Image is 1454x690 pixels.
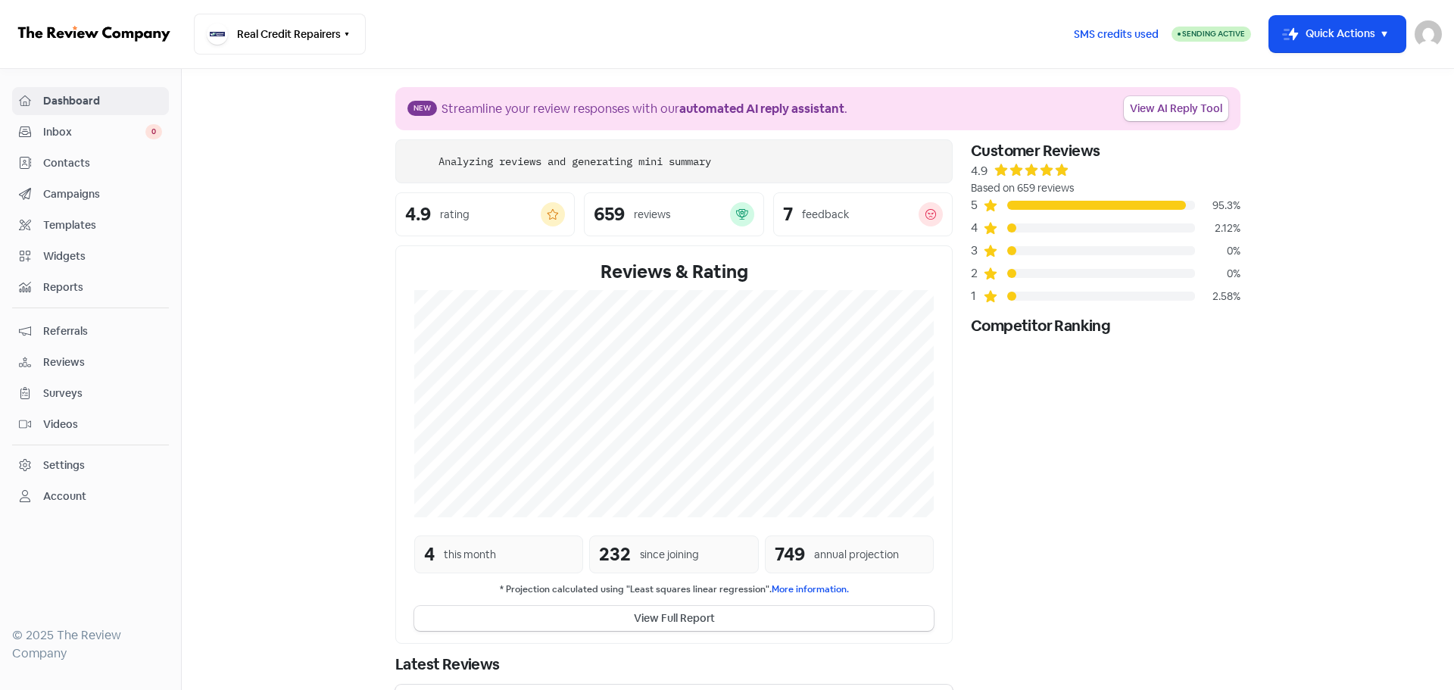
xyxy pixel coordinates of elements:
div: 7 [783,205,793,223]
div: 659 [594,205,625,223]
span: New [407,101,437,116]
a: Inbox 0 [12,118,169,146]
div: 4.9 [971,162,988,180]
div: since joining [640,547,699,563]
div: 2 [971,264,983,283]
div: Streamline your review responses with our . [442,100,847,118]
div: Competitor Ranking [971,314,1240,337]
a: Templates [12,211,169,239]
a: Sending Active [1172,25,1251,43]
a: SMS credits used [1061,25,1172,41]
a: Account [12,482,169,510]
b: automated AI reply assistant [679,101,844,117]
div: Settings [43,457,85,473]
div: 5 [971,196,983,214]
img: User [1415,20,1442,48]
div: 749 [775,541,805,568]
div: 232 [599,541,631,568]
a: Surveys [12,379,169,407]
a: Campaigns [12,180,169,208]
div: © 2025 The Review Company [12,626,169,663]
span: SMS credits used [1074,27,1159,42]
a: View AI Reply Tool [1124,96,1228,121]
a: Reviews [12,348,169,376]
a: Contacts [12,149,169,177]
span: Contacts [43,155,162,171]
div: 2.12% [1195,220,1240,236]
a: Reports [12,273,169,301]
a: 659reviews [584,192,763,236]
div: Customer Reviews [971,139,1240,162]
span: Inbox [43,124,145,140]
span: Campaigns [43,186,162,202]
div: 95.3% [1195,198,1240,214]
span: Videos [43,417,162,432]
a: Widgets [12,242,169,270]
div: 0% [1195,266,1240,282]
div: 0% [1195,243,1240,259]
div: 2.58% [1195,289,1240,304]
div: Account [43,489,86,504]
span: Reports [43,279,162,295]
small: * Projection calculated using "Least squares linear regression". [414,582,934,597]
a: Referrals [12,317,169,345]
button: Quick Actions [1269,16,1406,52]
span: Reviews [43,354,162,370]
div: 4 [424,541,435,568]
span: Sending Active [1182,29,1245,39]
a: More information. [772,583,849,595]
a: Settings [12,451,169,479]
span: Referrals [43,323,162,339]
div: Latest Reviews [395,653,953,676]
span: 0 [145,124,162,139]
div: 4 [971,219,983,237]
div: 4.9 [405,205,431,223]
span: Templates [43,217,162,233]
button: View Full Report [414,606,934,631]
a: 4.9rating [395,192,575,236]
div: annual projection [814,547,899,563]
a: Dashboard [12,87,169,115]
div: 1 [971,287,983,305]
div: this month [444,547,496,563]
a: Videos [12,411,169,439]
a: 7feedback [773,192,953,236]
div: feedback [802,207,849,223]
span: Widgets [43,248,162,264]
div: Analyzing reviews and generating mini summary [438,154,711,170]
button: Real Credit Repairers [194,14,366,55]
span: Dashboard [43,93,162,109]
div: rating [440,207,470,223]
div: reviews [634,207,670,223]
div: Based on 659 reviews [971,180,1240,196]
div: Reviews & Rating [414,258,934,286]
div: 3 [971,242,983,260]
span: Surveys [43,386,162,401]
